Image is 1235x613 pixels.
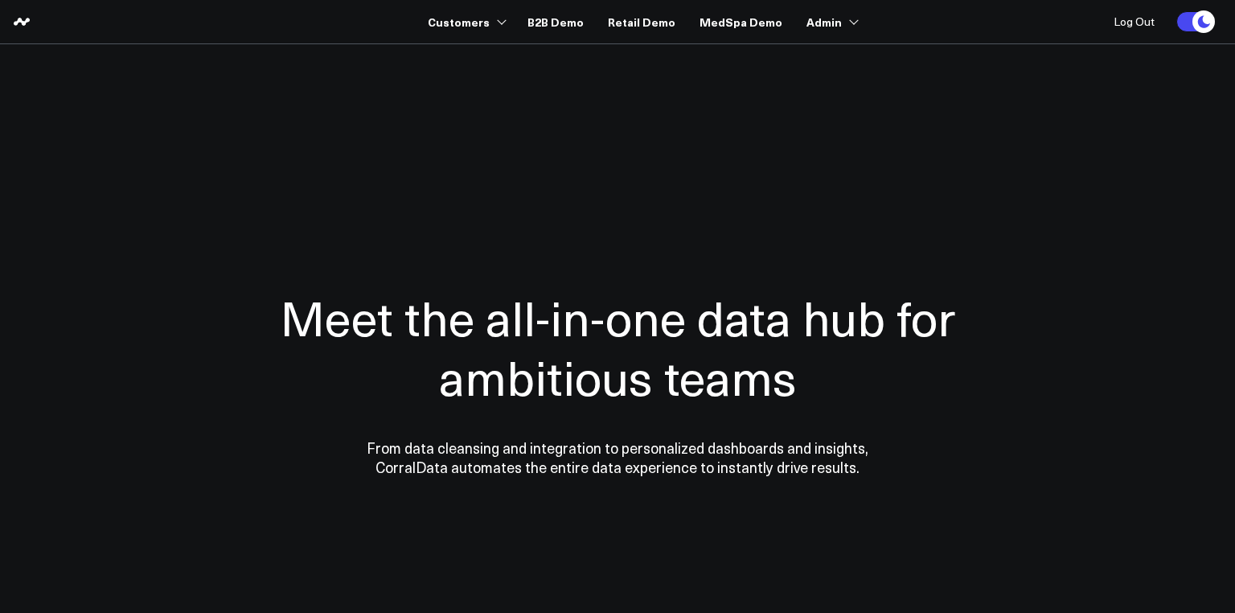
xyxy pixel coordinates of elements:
[608,7,675,36] a: Retail Demo
[527,7,584,36] a: B2B Demo
[806,7,855,36] a: Admin
[428,7,503,36] a: Customers
[700,7,782,36] a: MedSpa Demo
[224,287,1011,406] h1: Meet the all-in-one data hub for ambitious teams
[332,438,903,477] p: From data cleansing and integration to personalized dashboards and insights, CorralData automates...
